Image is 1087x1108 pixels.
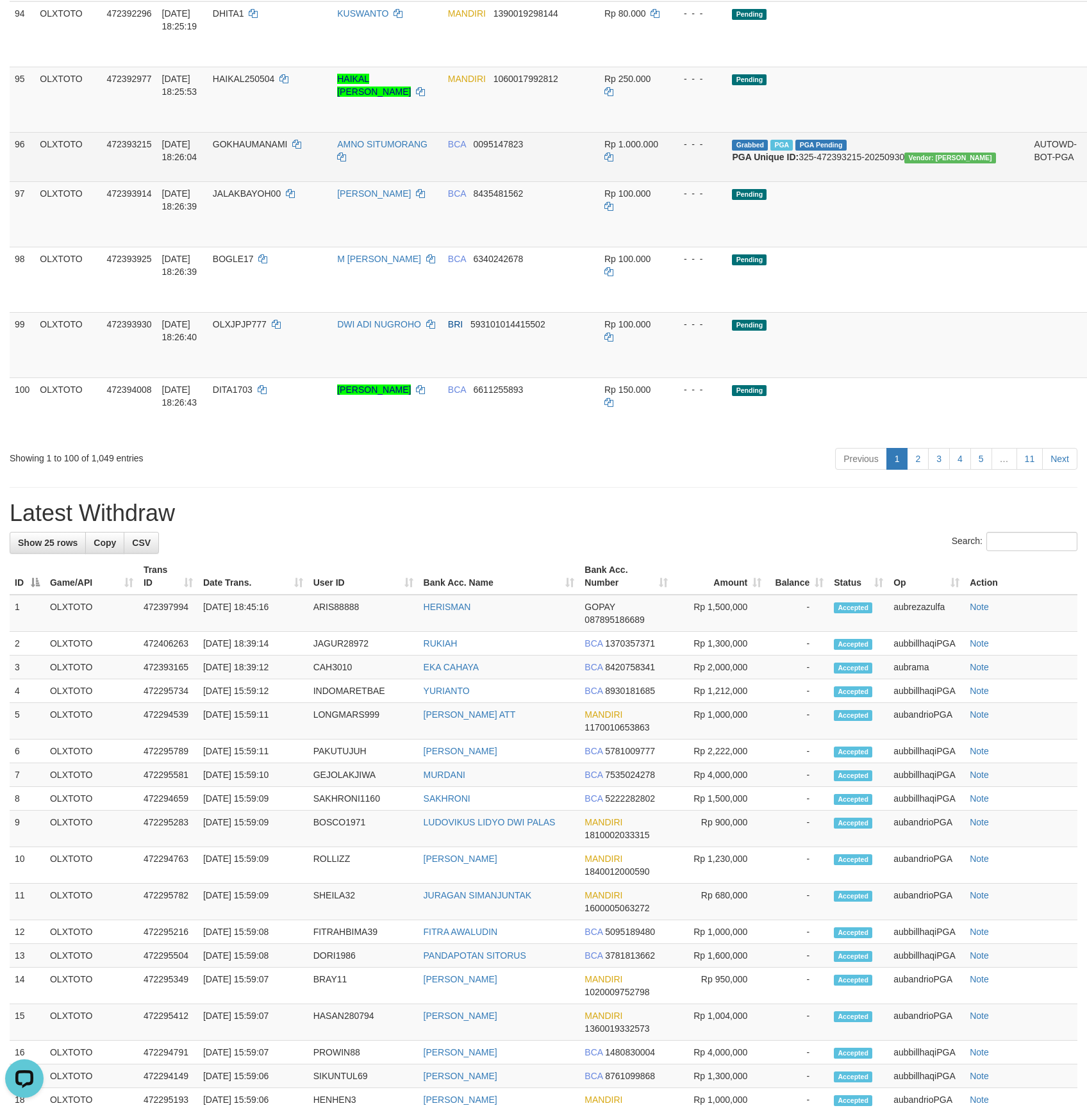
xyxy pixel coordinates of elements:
[834,710,872,721] span: Accepted
[604,384,651,395] span: Rp 150.000
[970,1071,989,1081] a: Note
[448,188,466,199] span: BCA
[424,974,497,984] a: [PERSON_NAME]
[35,67,101,132] td: OLXTOTO
[10,920,45,944] td: 12
[10,595,45,632] td: 1
[888,847,965,884] td: aubandrioPGA
[10,679,45,703] td: 4
[888,703,965,740] td: aubandrioPGA
[585,793,602,804] span: BCA
[585,854,622,864] span: MANDIRI
[308,632,419,656] td: JAGUR28972
[605,770,655,780] span: Copy 7535024278 to clipboard
[585,686,602,696] span: BCA
[138,632,198,656] td: 472406263
[1016,448,1043,470] a: 11
[732,254,767,265] span: Pending
[198,763,308,787] td: [DATE] 15:59:10
[674,318,722,331] div: - - -
[107,188,152,199] span: 472393914
[970,602,989,612] a: Note
[494,8,558,19] span: Copy 1390019298144 to clipboard
[308,595,419,632] td: ARIS88888
[337,188,411,199] a: [PERSON_NAME]
[198,847,308,884] td: [DATE] 15:59:09
[162,188,197,211] span: [DATE] 18:26:39
[35,377,101,443] td: OLXTOTO
[35,1,101,67] td: OLXTOTO
[10,740,45,763] td: 6
[585,927,602,937] span: BCA
[45,884,138,920] td: OLXTOTO
[10,532,86,554] a: Show 25 rows
[767,884,829,920] td: -
[162,384,197,408] span: [DATE] 18:26:43
[470,319,545,329] span: Copy 593101014415502 to clipboard
[5,5,44,44] button: Open LiveChat chat widget
[213,254,254,264] span: BOGLE17
[674,383,722,396] div: - - -
[834,602,872,613] span: Accepted
[198,632,308,656] td: [DATE] 18:39:14
[888,920,965,944] td: aubbillhaqiPGA
[10,181,35,247] td: 97
[448,74,486,84] span: MANDIRI
[888,884,965,920] td: aubandrioPGA
[673,595,767,632] td: Rp 1,500,000
[767,740,829,763] td: -
[198,920,308,944] td: [DATE] 15:59:08
[45,558,138,595] th: Game/API: activate to sort column ascending
[732,9,767,20] span: Pending
[35,312,101,377] td: OLXTOTO
[138,679,198,703] td: 472295734
[138,847,198,884] td: 472294763
[585,662,602,672] span: BCA
[198,740,308,763] td: [DATE] 15:59:11
[308,656,419,679] td: CAH3010
[45,811,138,847] td: OLXTOTO
[673,968,767,1004] td: Rp 950,000
[888,763,965,787] td: aubbillhaqiPGA
[834,663,872,674] span: Accepted
[424,638,458,649] a: RUKIAH
[198,968,308,1004] td: [DATE] 15:59:07
[198,679,308,703] td: [DATE] 15:59:12
[767,656,829,679] td: -
[132,538,151,548] span: CSV
[605,638,655,649] span: Copy 1370357371 to clipboard
[970,770,989,780] a: Note
[308,558,419,595] th: User ID: activate to sort column ascending
[604,74,651,84] span: Rp 250.000
[834,770,872,781] span: Accepted
[834,927,872,938] span: Accepted
[138,763,198,787] td: 472295581
[605,662,655,672] span: Copy 8420758341 to clipboard
[888,944,965,968] td: aubbillhaqiPGA
[138,884,198,920] td: 472295782
[732,74,767,85] span: Pending
[732,189,767,200] span: Pending
[45,763,138,787] td: OLXTOTO
[308,811,419,847] td: BOSCO1971
[448,254,466,264] span: BCA
[10,447,444,465] div: Showing 1 to 100 of 1,049 entries
[888,558,965,595] th: Op: activate to sort column ascending
[767,763,829,787] td: -
[604,254,651,264] span: Rp 100.000
[673,944,767,968] td: Rp 1,600,000
[727,132,1029,181] td: 325-472393215-20250930
[138,656,198,679] td: 472393165
[424,854,497,864] a: [PERSON_NAME]
[795,140,846,151] span: PGA Pending
[10,1,35,67] td: 94
[424,662,479,672] a: EKA CAHAYA
[107,254,152,264] span: 472393925
[10,377,35,443] td: 100
[767,787,829,811] td: -
[604,319,651,329] span: Rp 100.000
[213,188,281,199] span: JALAKBAYOH00
[474,254,524,264] span: Copy 6340242678 to clipboard
[970,817,989,827] a: Note
[10,500,1077,526] h1: Latest Withdraw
